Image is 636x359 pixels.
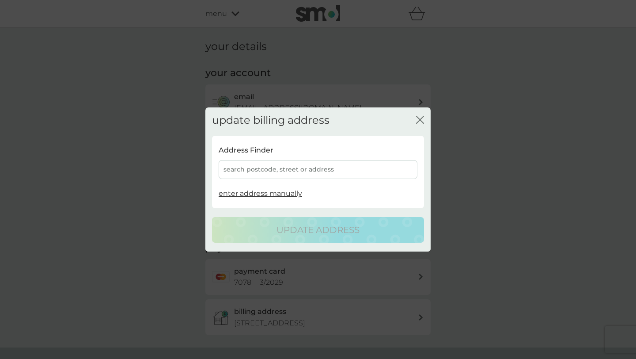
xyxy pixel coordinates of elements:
[219,188,302,199] button: enter address manually
[416,116,424,125] button: close
[219,189,302,198] span: enter address manually
[212,217,424,243] button: update address
[212,114,329,127] h2: update billing address
[219,145,273,156] p: Address Finder
[219,160,417,179] div: search postcode, street or address
[276,223,360,237] p: update address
